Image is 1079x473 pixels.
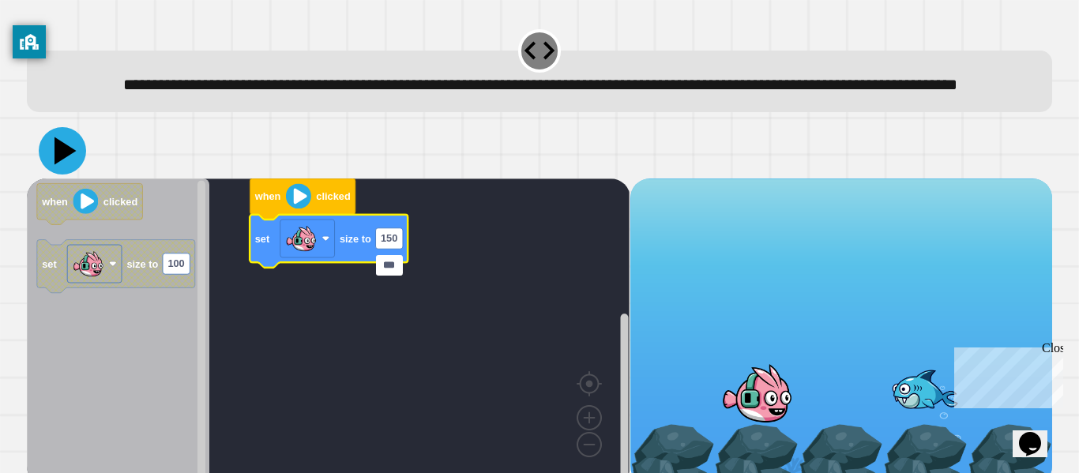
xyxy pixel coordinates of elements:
[13,25,46,58] button: privacy banner
[41,196,68,208] text: when
[103,196,137,208] text: clicked
[340,233,371,245] text: size to
[168,258,185,270] text: 100
[42,258,57,270] text: set
[254,190,281,202] text: when
[948,341,1063,408] iframe: chat widget
[6,6,109,100] div: Chat with us now!Close
[381,233,397,245] text: 150
[1013,410,1063,457] iframe: chat widget
[127,258,159,270] text: size to
[316,190,350,202] text: clicked
[255,233,270,245] text: set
